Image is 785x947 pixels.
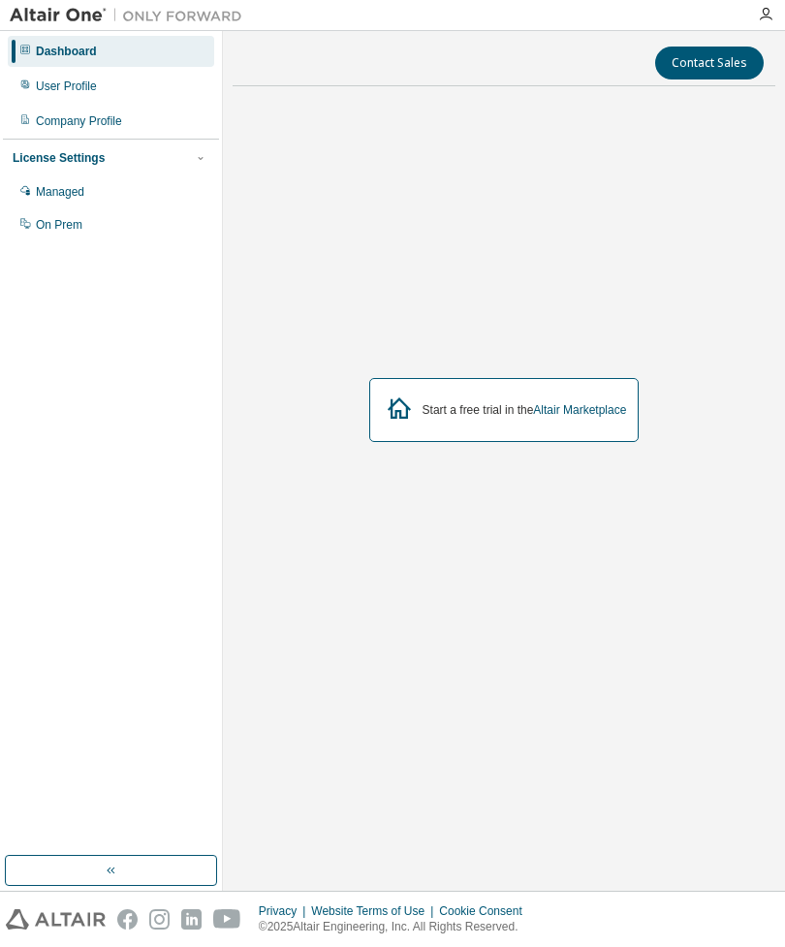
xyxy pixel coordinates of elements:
a: Altair Marketplace [533,403,626,417]
img: instagram.svg [149,909,170,930]
div: Dashboard [36,44,97,59]
div: Cookie Consent [439,903,533,919]
div: User Profile [36,79,97,94]
div: Privacy [259,903,311,919]
button: Contact Sales [655,47,764,79]
div: Start a free trial in the [423,402,627,418]
p: © 2025 Altair Engineering, Inc. All Rights Reserved. [259,919,534,935]
div: Managed [36,184,84,200]
div: Company Profile [36,113,122,129]
img: Altair One [10,6,252,25]
img: linkedin.svg [181,909,202,930]
div: Website Terms of Use [311,903,439,919]
div: On Prem [36,217,82,233]
img: facebook.svg [117,909,138,930]
div: License Settings [13,150,105,166]
img: altair_logo.svg [6,909,106,930]
img: youtube.svg [213,909,241,930]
